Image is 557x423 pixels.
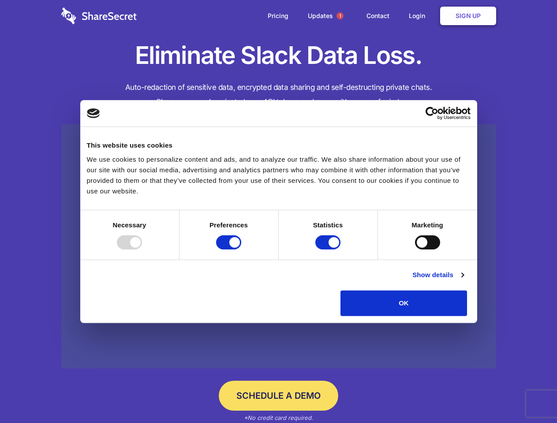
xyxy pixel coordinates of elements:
em: *No credit card required. [244,414,313,421]
a: Usercentrics Cookiebot - opens in a new window [393,107,471,120]
h4: Auto-redaction of sensitive data, encrypted data sharing and self-destructing private chats. Shar... [61,80,496,109]
h1: Eliminate Slack Data Loss. [61,40,496,71]
div: This website uses cookies [87,140,471,151]
strong: Preferences [209,221,248,229]
img: logo [87,108,100,118]
strong: Statistics [313,221,343,229]
strong: Necessary [113,221,146,229]
a: Wistia video thumbnail [61,124,496,369]
a: Login [400,2,438,30]
div: We use cookies to personalize content and ads, and to analyze our traffic. We also share informat... [87,154,471,197]
a: Pricing [259,2,297,30]
img: logo-wordmark-white-trans-d4663122ce5f474addd5e946df7df03e33cb6a1c49d2221995e7729f52c070b2.svg [61,7,137,24]
a: Schedule a Demo [219,381,338,411]
span: 1 [336,12,344,19]
a: Contact [358,2,398,30]
a: Show details [412,270,464,280]
strong: Marketing [411,221,443,229]
button: OK [340,290,467,316]
a: Sign Up [440,7,496,25]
